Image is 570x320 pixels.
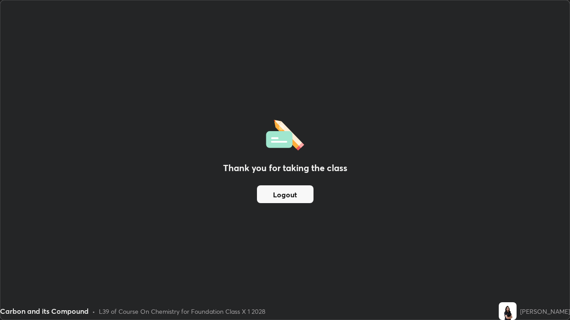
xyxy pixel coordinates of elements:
div: • [92,307,95,316]
img: offlineFeedback.1438e8b3.svg [266,117,304,151]
button: Logout [257,185,313,203]
div: [PERSON_NAME] [520,307,570,316]
img: c3acbb1671aa46d0a61c19fde9ccf1d3.png [499,302,517,320]
div: L39 of Course On Chemistry for Foundation Class X 1 2028 [99,307,265,316]
h2: Thank you for taking the class [223,161,347,175]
